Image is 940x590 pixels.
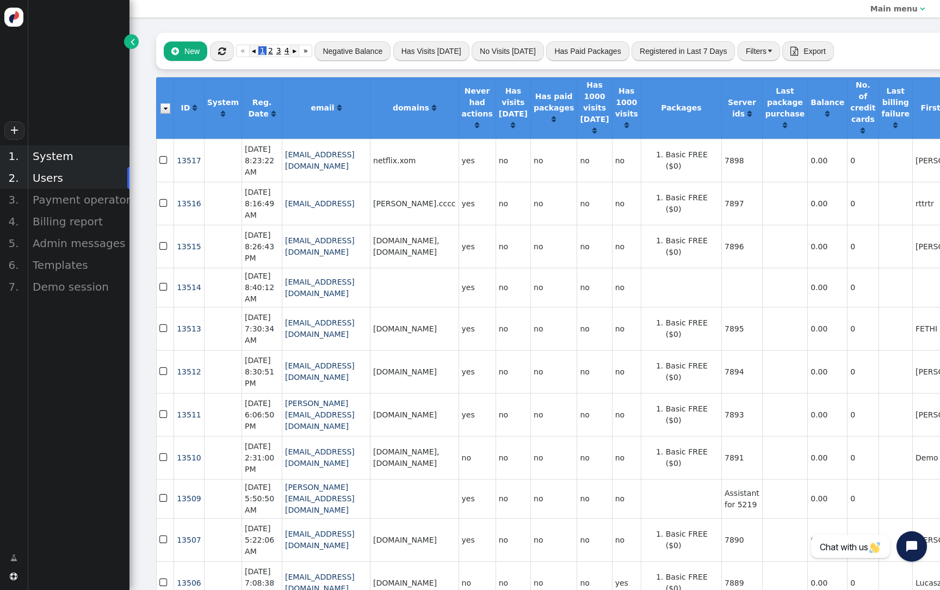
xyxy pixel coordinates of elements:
td: yes [459,518,496,561]
td: no [496,350,530,393]
td: no [577,225,611,268]
td: no [612,436,641,479]
a: 13509 [177,494,201,503]
td: 0.00 [807,350,847,393]
span: Click to sort [861,127,865,134]
a:  [337,103,342,112]
td: no [612,182,641,225]
li: Basic FREE ($0) [666,528,719,551]
td: yes [459,225,496,268]
span: [DATE] 2:31:00 PM [245,442,274,474]
td: yes [459,307,496,350]
a: 13514 [177,283,201,292]
td: no [577,436,611,479]
span: [DATE] 8:16:49 AM [245,188,274,219]
a:  [592,126,597,135]
span: Click to sort [624,121,629,129]
a: [EMAIL_ADDRESS][DOMAIN_NAME] [285,447,355,468]
b: Packages [661,103,701,112]
b: Has paid packages [534,92,574,112]
span: 2 [267,46,275,55]
span: Click to sort [511,121,515,129]
b: Main menu [870,4,918,13]
span:  [159,196,169,211]
a:  [861,126,865,135]
button:  [210,41,234,61]
td: no [496,393,530,436]
div: Admin messages [27,232,129,254]
td: 7896 [721,225,762,268]
div: Billing report [27,211,129,232]
a:  [124,34,139,49]
span:  [10,573,17,580]
td: 0.00 [807,268,847,307]
span:  [159,575,169,590]
span: 13507 [177,536,201,544]
td: 0.00 [807,393,847,436]
td: no [612,393,641,436]
td: no [496,268,530,307]
td: 0.00 [807,518,847,561]
a:  [783,121,787,130]
td: no [530,225,577,268]
td: no [612,225,641,268]
a: 13515 [177,242,201,251]
li: Basic FREE ($0) [666,360,719,383]
td: 0.00 [807,479,847,518]
a: [PERSON_NAME][EMAIL_ADDRESS][DOMAIN_NAME] [285,399,355,431]
b: ID [181,103,190,112]
span:  [920,5,925,13]
span:  [159,532,169,547]
b: Never had actions [462,87,493,118]
button: Has Visits [DATE] [393,41,469,61]
span: [DATE] 8:40:12 AM [245,272,274,303]
a: [EMAIL_ADDRESS][DOMAIN_NAME] [285,361,355,382]
td: 0 [847,350,878,393]
li: Basic FREE ($0) [666,192,719,215]
a: [EMAIL_ADDRESS][DOMAIN_NAME] [285,278,355,298]
td: 0.00 [807,139,847,182]
span:  [159,280,169,294]
a: ▸ [290,45,299,57]
span:  [171,47,179,56]
a: « [236,45,250,57]
span: Click to sort [432,104,436,112]
span: 13517 [177,156,201,165]
a: 13511 [177,410,201,419]
button:  Export [782,41,834,61]
td: 0.00 [807,436,847,479]
div: Demo session [27,276,129,298]
a: [EMAIL_ADDRESS][DOMAIN_NAME] [285,236,355,256]
a:  [271,109,276,118]
b: domains [393,103,429,112]
td: yes [459,393,496,436]
div: Payment operators [27,189,129,211]
td: 0 [847,436,878,479]
span: Click to sort [221,110,225,118]
span: [DATE] 5:22:06 AM [245,524,274,556]
a:  [747,109,752,118]
a: [PERSON_NAME][EMAIL_ADDRESS][DOMAIN_NAME] [285,483,355,514]
span: 13506 [177,579,201,587]
b: Has visits [DATE] [499,87,528,118]
td: no [577,350,611,393]
td: no [530,350,577,393]
li: Basic FREE ($0) [666,317,719,340]
li: Basic FREE ($0) [666,235,719,258]
b: System [207,98,239,107]
td: no [496,139,530,182]
button: New [164,41,207,61]
span: [DATE] 8:23:22 AM [245,145,274,176]
span:  [159,450,169,465]
b: email [311,103,334,112]
span:  [159,364,169,379]
a: ◂ [250,45,258,57]
span:  [159,491,169,506]
span: 13512 [177,367,201,376]
td: no [496,518,530,561]
b: Has 1000 visits [DATE] [580,81,609,124]
td: no [459,436,496,479]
